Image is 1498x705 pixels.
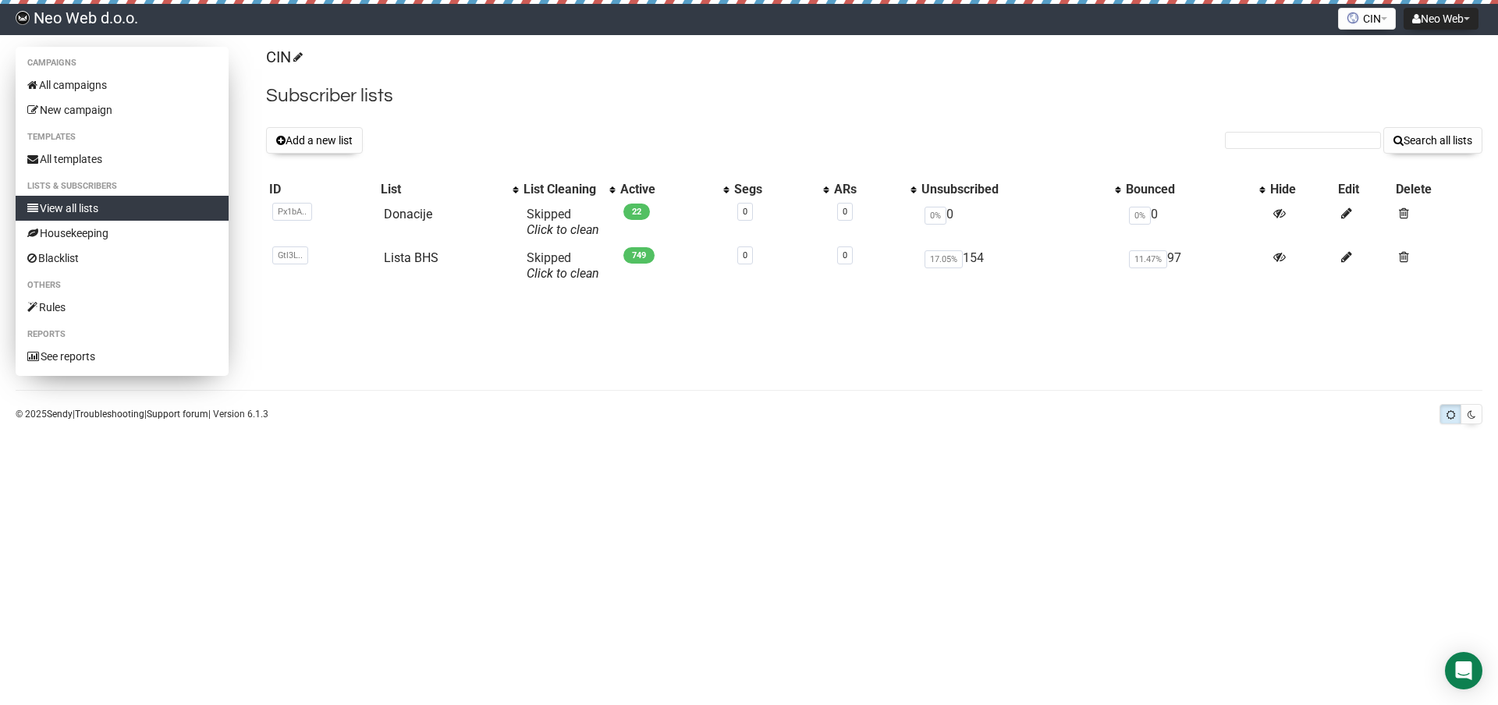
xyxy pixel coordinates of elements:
[1123,179,1267,200] th: Bounced: No sort applied, activate to apply an ascending sort
[47,409,73,420] a: Sendy
[918,179,1122,200] th: Unsubscribed: No sort applied, activate to apply an ascending sort
[731,179,831,200] th: Segs: No sort applied, activate to apply an ascending sort
[272,246,308,264] span: Gtl3L..
[16,221,229,246] a: Housekeeping
[527,250,599,281] span: Skipped
[921,182,1106,197] div: Unsubscribed
[1129,250,1167,268] span: 11.47%
[743,250,747,260] a: 0
[1129,207,1151,225] span: 0%
[925,207,946,225] span: 0%
[527,222,599,237] a: Click to clean
[75,409,144,420] a: Troubleshooting
[843,207,847,217] a: 0
[147,409,208,420] a: Support forum
[381,182,505,197] div: List
[16,325,229,344] li: Reports
[527,266,599,281] a: Click to clean
[1445,652,1482,689] div: Open Intercom Messenger
[16,344,229,369] a: See reports
[925,250,963,268] span: 17.05%
[16,406,268,423] p: © 2025 | | | Version 6.1.3
[16,54,229,73] li: Campaigns
[16,295,229,320] a: Rules
[1267,179,1335,200] th: Hide: No sort applied, sorting is disabled
[918,200,1122,244] td: 0
[16,246,229,271] a: Blacklist
[16,97,229,122] a: New campaign
[843,250,847,260] a: 0
[16,128,229,147] li: Templates
[1270,182,1332,197] div: Hide
[831,179,919,200] th: ARs: No sort applied, activate to apply an ascending sort
[520,179,617,200] th: List Cleaning: No sort applied, activate to apply an ascending sort
[1123,244,1267,288] td: 97
[1404,8,1478,30] button: Neo Web
[527,207,599,237] span: Skipped
[266,48,300,66] a: CIN
[1338,8,1396,30] button: CIN
[620,182,716,197] div: Active
[743,207,747,217] a: 0
[266,82,1482,110] h2: Subscriber lists
[617,179,732,200] th: Active: No sort applied, activate to apply an ascending sort
[1335,179,1393,200] th: Edit: No sort applied, sorting is disabled
[384,207,432,221] a: Donacije
[16,177,229,196] li: Lists & subscribers
[1383,127,1482,154] button: Search all lists
[1123,200,1267,244] td: 0
[524,182,602,197] div: List Cleaning
[16,73,229,97] a: All campaigns
[266,127,363,154] button: Add a new list
[16,196,229,221] a: View all lists
[378,179,520,200] th: List: No sort applied, activate to apply an ascending sort
[623,204,650,220] span: 22
[16,147,229,172] a: All templates
[834,182,903,197] div: ARs
[266,179,377,200] th: ID: No sort applied, sorting is disabled
[1396,182,1479,197] div: Delete
[384,250,438,265] a: Lista BHS
[734,182,815,197] div: Segs
[1126,182,1251,197] div: Bounced
[1347,12,1359,24] img: favicons
[623,247,655,264] span: 749
[1393,179,1482,200] th: Delete: No sort applied, sorting is disabled
[269,182,374,197] div: ID
[272,203,312,221] span: Px1bA..
[16,276,229,295] li: Others
[1338,182,1390,197] div: Edit
[16,11,30,25] img: d9c6f36dc4e065333b69a48c21e555cb
[918,244,1122,288] td: 154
